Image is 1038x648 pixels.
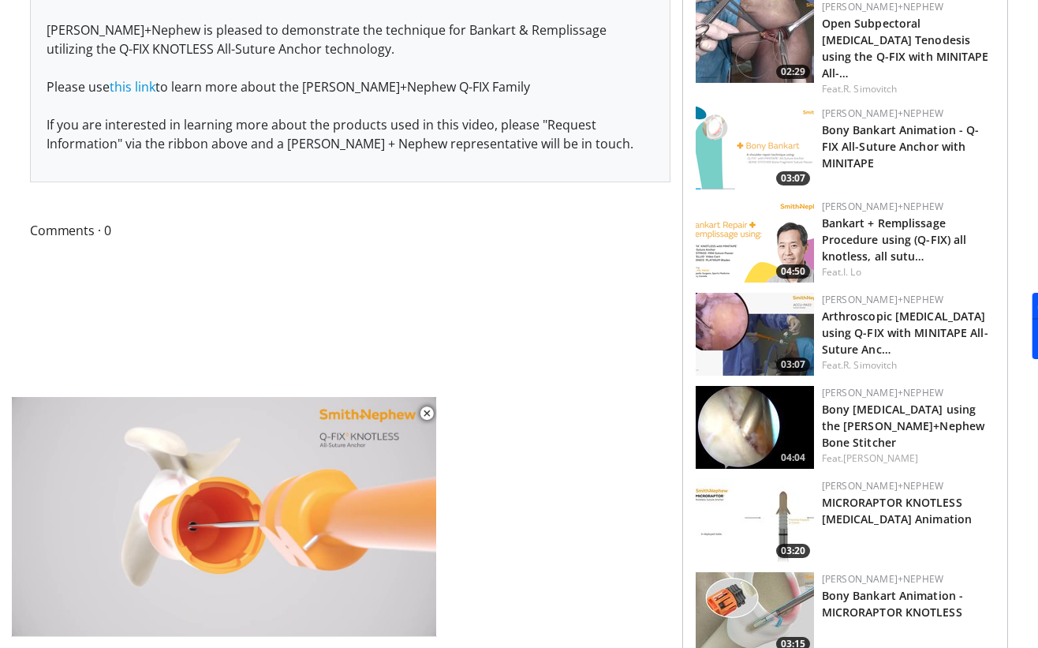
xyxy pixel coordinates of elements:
div: Feat. [822,358,995,373]
a: 04:04 [696,386,814,469]
img: 3a38d0f1-5554-4250-a1e0-e659e237130d.png.150x105_q85_crop-smart_upscale.png [696,107,814,189]
a: 03:07 [696,107,814,189]
a: this link [110,78,155,96]
a: 03:07 [696,293,814,376]
span: 04:50 [776,264,810,279]
a: [PERSON_NAME]+Nephew [822,200,943,213]
a: 04:50 [696,200,814,283]
img: 5579e9b9-29d2-49a1-95eb-a50cf76e6ce0.150x105_q85_crop-smart_upscale.jpg [696,479,814,562]
a: [PERSON_NAME] [843,451,918,465]
video-js: Video Player [11,397,437,637]
span: [PERSON_NAME]+Nephew is pleased to demonstrate the technique for Bankart & Remplissage utilizing ... [47,21,633,152]
span: Comments 0 [30,220,670,241]
img: 765ff36c-6626-4b31-9820-c05d7b9c62f4.150x105_q85_crop-smart_upscale.jpg [696,386,814,469]
img: 922685c3-2bf7-45dd-96b6-4cc854ce3169.png.150x105_q85_crop-smart_upscale.png [696,200,814,283]
a: Bony Bankart Animation - MICRORAPTOR KNOTLESS [822,588,963,620]
a: Bony [MEDICAL_DATA] using the [PERSON_NAME]+Nephew Bone Stitcher [822,402,984,450]
a: Bony Bankart Animation - Q-FIX All-Suture Anchor with MINITAPE [822,122,980,170]
span: 03:07 [776,171,810,185]
a: R. Simovitch [843,358,897,372]
a: I. Lo [843,265,861,279]
img: b182f213-c242-4759-be9b-dd29fc5ed4af.150x105_q85_crop-smart_upscale.jpg [696,293,814,376]
span: 03:20 [776,544,810,558]
a: [PERSON_NAME]+Nephew [822,293,943,306]
a: Arthroscopic [MEDICAL_DATA] using Q-FIX with MINITAPE All-Suture Anc… [822,309,988,357]
a: 03:20 [696,479,814,562]
button: Close [411,397,442,430]
a: [PERSON_NAME]+Nephew [822,386,943,399]
a: Bankart + Remplissage Procedure using (Q-FIX) all knotless, all sutu… [822,215,967,264]
div: Feat. [822,265,995,279]
a: [PERSON_NAME]+Nephew [822,107,943,120]
span: 04:04 [776,451,810,465]
a: [PERSON_NAME]+Nephew [822,479,943,493]
span: 02:29 [776,65,810,79]
a: MICRORAPTOR KNOTLESS [MEDICAL_DATA] Animation [822,495,972,526]
a: Open Subpectoral [MEDICAL_DATA] Tenodesis using the Q-FIX with MINITAPE All-… [822,16,989,81]
a: [PERSON_NAME]+Nephew [822,572,943,586]
div: Feat. [822,82,995,96]
div: Feat. [822,451,995,466]
span: 03:07 [776,358,810,372]
a: R. Simovitch [843,82,897,96]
